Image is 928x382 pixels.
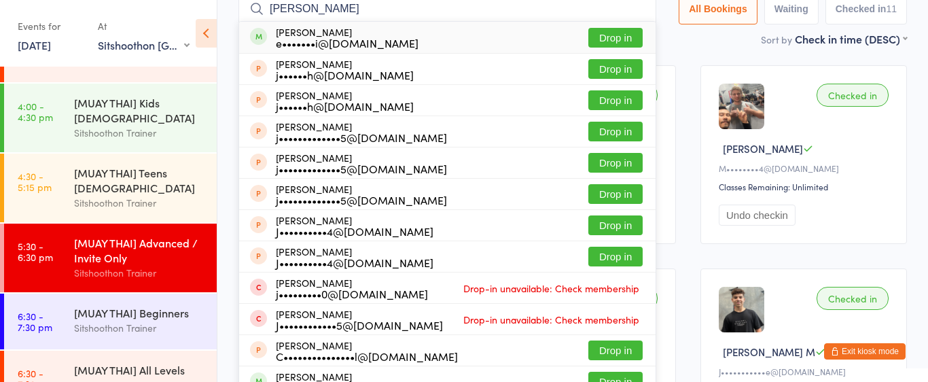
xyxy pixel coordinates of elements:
[4,84,217,152] a: 4:00 -4:30 pm[MUAY THAI] Kids [DEMOGRAPHIC_DATA]Sitshoothon Trainer
[723,141,803,156] span: [PERSON_NAME]
[588,341,643,360] button: Drop in
[719,366,893,377] div: J•••••••••••e@[DOMAIN_NAME]
[276,69,414,80] div: j••••••h@[DOMAIN_NAME]
[276,257,433,268] div: J••••••••••4@[DOMAIN_NAME]
[588,122,643,141] button: Drop in
[817,287,889,310] div: Checked in
[74,125,205,141] div: Sitshoothon Trainer
[74,195,205,211] div: Sitshoothon Trainer
[276,194,447,205] div: j•••••••••••••5@[DOMAIN_NAME]
[4,294,217,349] a: 6:30 -7:30 pm[MUAY THAI] BeginnersSitshoothon Trainer
[588,28,643,48] button: Drop in
[18,241,53,262] time: 5:30 - 6:30 pm
[276,27,418,48] div: [PERSON_NAME]
[276,121,447,143] div: [PERSON_NAME]
[276,163,447,174] div: j•••••••••••••5@[DOMAIN_NAME]
[719,162,893,174] div: M••••••••4@[DOMAIN_NAME]
[74,305,205,320] div: [MUAY THAI] Beginners
[588,90,643,110] button: Drop in
[795,31,907,46] div: Check in time (DESC)
[276,132,447,143] div: j•••••••••••••5@[DOMAIN_NAME]
[74,320,205,336] div: Sitshoothon Trainer
[276,246,433,268] div: [PERSON_NAME]
[276,319,443,330] div: J••••••••••••5@[DOMAIN_NAME]
[4,224,217,292] a: 5:30 -6:30 pm[MUAY THAI] Advanced / Invite OnlySitshoothon Trainer
[588,59,643,79] button: Drop in
[276,309,443,330] div: [PERSON_NAME]
[824,343,906,360] button: Exit kiosk mode
[276,101,414,111] div: j••••••h@[DOMAIN_NAME]
[276,277,428,299] div: [PERSON_NAME]
[74,235,205,265] div: [MUAY THAI] Advanced / Invite Only
[719,205,796,226] button: Undo checkin
[761,33,792,46] label: Sort by
[719,84,764,129] img: image1712734786.png
[588,247,643,266] button: Drop in
[719,287,764,332] img: image1727474574.png
[74,95,205,125] div: [MUAY THAI] Kids [DEMOGRAPHIC_DATA]
[460,278,643,298] span: Drop-in unavailable: Check membership
[276,351,458,362] div: C•••••••••••••••l@[DOMAIN_NAME]
[74,165,205,195] div: [MUAY THAI] Teens [DEMOGRAPHIC_DATA]
[18,37,51,52] a: [DATE]
[817,84,889,107] div: Checked in
[588,215,643,235] button: Drop in
[18,101,53,122] time: 4:00 - 4:30 pm
[723,345,815,359] span: [PERSON_NAME] M
[74,362,205,377] div: [MUAY THAI] All Levels
[276,226,433,237] div: J••••••••••4@[DOMAIN_NAME]
[276,340,458,362] div: [PERSON_NAME]
[74,265,205,281] div: Sitshoothon Trainer
[276,288,428,299] div: j•••••••••0@[DOMAIN_NAME]
[588,184,643,204] button: Drop in
[276,215,433,237] div: [PERSON_NAME]
[588,153,643,173] button: Drop in
[276,152,447,174] div: [PERSON_NAME]
[276,37,418,48] div: e•••••••i@[DOMAIN_NAME]
[98,37,190,52] div: Sitshoothon [GEOGRAPHIC_DATA]
[98,15,190,37] div: At
[18,15,84,37] div: Events for
[18,311,52,332] time: 6:30 - 7:30 pm
[276,90,414,111] div: [PERSON_NAME]
[460,309,643,330] span: Drop-in unavailable: Check membership
[4,154,217,222] a: 4:30 -5:15 pm[MUAY THAI] Teens [DEMOGRAPHIC_DATA]Sitshoothon Trainer
[276,184,447,205] div: [PERSON_NAME]
[276,58,414,80] div: [PERSON_NAME]
[18,171,52,192] time: 4:30 - 5:15 pm
[719,181,893,192] div: Classes Remaining: Unlimited
[886,3,897,14] div: 11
